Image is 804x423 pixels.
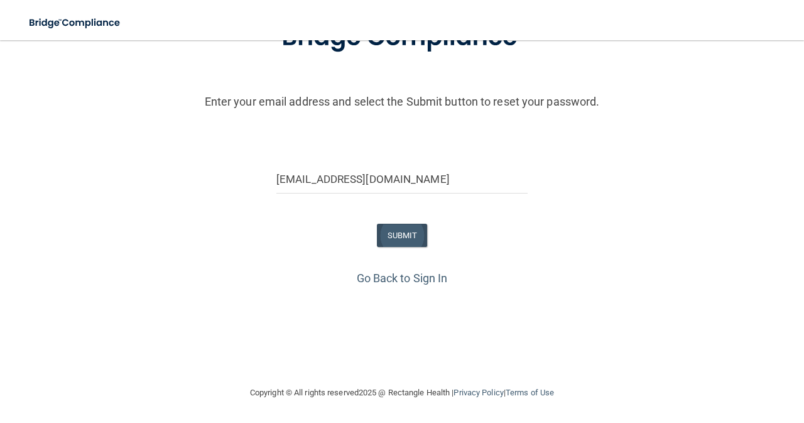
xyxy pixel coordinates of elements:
img: bridge_compliance_login_screen.278c3ca4.svg [19,10,132,36]
input: Email [276,165,528,194]
div: Copyright © All rights reserved 2025 @ Rectangle Health | | [173,373,631,413]
button: SUBMIT [377,224,428,247]
a: Terms of Use [506,388,554,397]
a: Privacy Policy [454,388,503,397]
a: Go Back to Sign In [357,272,448,285]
